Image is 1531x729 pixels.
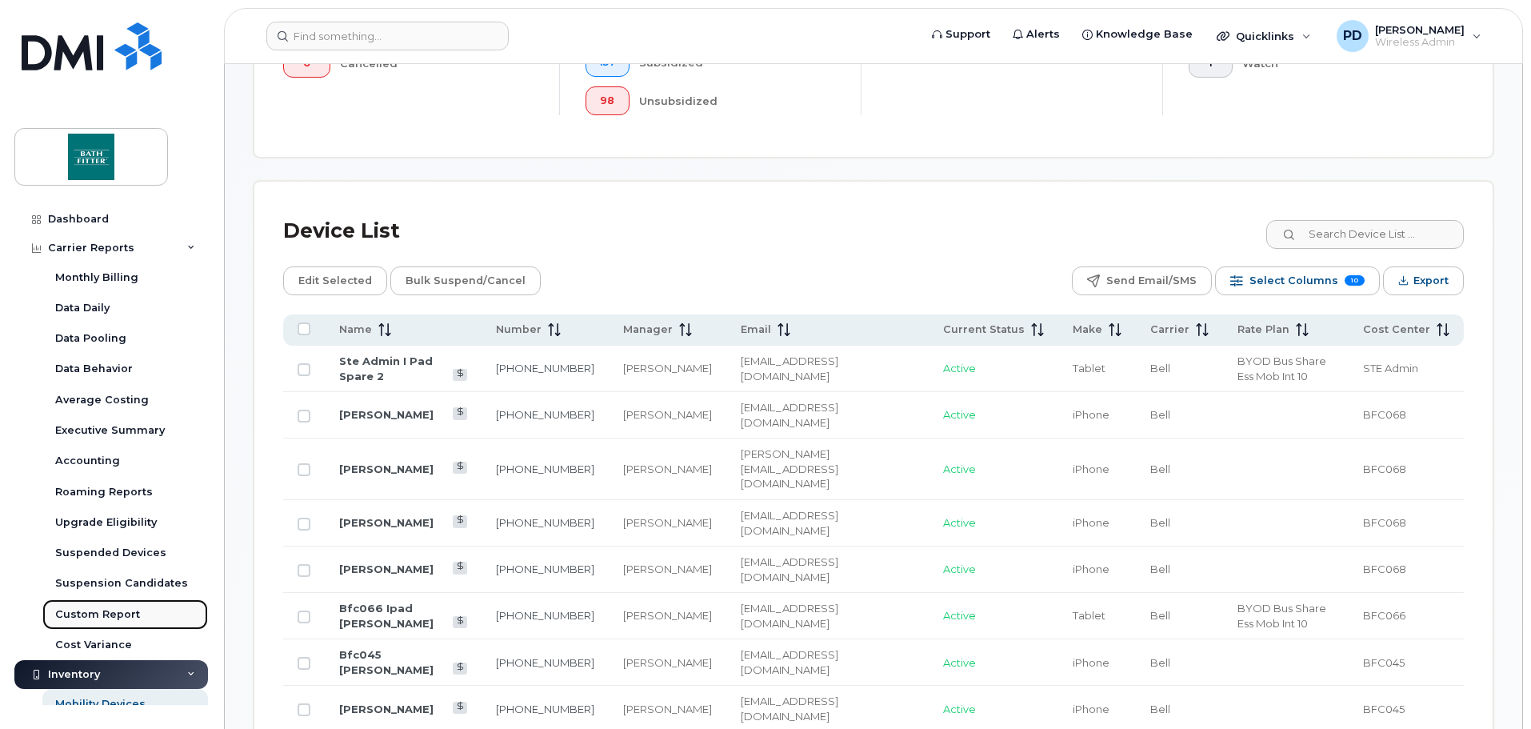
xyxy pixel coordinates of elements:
span: [EMAIL_ADDRESS][DOMAIN_NAME] [741,555,838,583]
span: Quicklinks [1236,30,1294,42]
a: View Last Bill [453,616,468,628]
span: Active [943,463,976,475]
span: BFC066 [1363,609,1405,622]
span: Send Email/SMS [1106,269,1197,293]
div: Device List [283,210,400,252]
span: Tablet [1073,362,1105,375]
span: 10 [1345,275,1365,286]
button: Send Email/SMS [1072,266,1212,295]
a: Bfc045 [PERSON_NAME] [339,648,434,676]
span: Bulk Suspend/Cancel [406,269,526,293]
span: Bell [1150,516,1170,529]
span: Cost Center [1363,322,1430,337]
span: Current Status [943,322,1025,337]
a: [PERSON_NAME] [339,463,434,475]
span: Active [943,563,976,575]
span: Rate Plan [1237,322,1289,337]
a: [PHONE_NUMBER] [496,609,594,622]
a: [PHONE_NUMBER] [496,656,594,669]
span: [PERSON_NAME][EMAIL_ADDRESS][DOMAIN_NAME] [741,447,838,490]
span: [EMAIL_ADDRESS][DOMAIN_NAME] [741,602,838,630]
div: [PERSON_NAME] [623,515,712,531]
span: BFC068 [1363,563,1406,575]
div: [PERSON_NAME] [623,655,712,671]
button: 98 [586,86,630,115]
a: [PERSON_NAME] [339,408,434,421]
span: Active [943,703,976,715]
span: Alerts [1026,26,1060,42]
span: Carrier [1150,322,1189,337]
span: Support [945,26,990,42]
span: BFC068 [1363,463,1406,475]
a: [PHONE_NUMBER] [496,408,594,421]
a: Knowledge Base [1071,18,1204,50]
a: Support [921,18,1001,50]
span: iPhone [1073,408,1109,421]
span: iPhone [1073,656,1109,669]
div: Unsubsidized [639,86,836,115]
span: Manager [623,322,673,337]
span: Name [339,322,372,337]
span: Email [741,322,771,337]
span: iPhone [1073,516,1109,529]
span: PD [1343,26,1362,46]
button: Export [1383,266,1464,295]
span: Active [943,362,976,375]
span: Knowledge Base [1096,26,1193,42]
span: Number [496,322,542,337]
span: [EMAIL_ADDRESS][DOMAIN_NAME] [741,695,838,723]
span: Bell [1150,408,1170,421]
a: [PERSON_NAME] [339,563,434,575]
div: [PERSON_NAME] [623,462,712,477]
span: Bell [1150,563,1170,575]
span: Bell [1150,463,1170,475]
span: Bell [1150,362,1170,375]
div: Pietro DiToto [1325,20,1493,52]
input: Find something... [266,22,509,50]
span: [EMAIL_ADDRESS][DOMAIN_NAME] [741,401,838,429]
span: [EMAIL_ADDRESS][DOMAIN_NAME] [741,509,838,537]
span: BYOD Bus Share Ess Mob Int 10 [1237,354,1326,383]
a: Ste Admin I Pad Spare 2 [339,354,433,383]
span: Select Columns [1249,269,1338,293]
button: Bulk Suspend/Cancel [390,266,541,295]
div: [PERSON_NAME] [623,608,712,623]
a: View Last Bill [453,369,468,381]
span: iPhone [1073,703,1109,715]
button: Edit Selected [283,266,387,295]
span: Bell [1150,656,1170,669]
a: View Last Bill [453,407,468,419]
input: Search Device List ... [1266,220,1464,249]
span: [PERSON_NAME] [1375,23,1465,36]
a: [PHONE_NUMBER] [496,516,594,529]
a: [PERSON_NAME] [339,703,434,715]
span: 98 [599,94,616,107]
a: View Last Bill [453,663,468,675]
span: iPhone [1073,463,1109,475]
span: Wireless Admin [1375,36,1465,49]
a: [PHONE_NUMBER] [496,463,594,475]
a: [PHONE_NUMBER] [496,563,594,575]
div: Quicklinks [1205,20,1322,52]
a: Bfc066 Ipad [PERSON_NAME] [339,602,434,630]
span: Bell [1150,609,1170,622]
span: [EMAIL_ADDRESS][DOMAIN_NAME] [741,648,838,676]
div: [PERSON_NAME] [623,562,712,577]
div: [PERSON_NAME] [623,361,712,376]
span: BYOD Bus Share Ess Mob Int 10 [1237,602,1326,630]
span: iPhone [1073,563,1109,575]
span: STE Admin [1363,362,1418,375]
span: Active [943,408,976,421]
span: Edit Selected [298,269,372,293]
span: Tablet [1073,609,1105,622]
span: Active [943,516,976,529]
span: Export [1413,269,1449,293]
span: Bell [1150,703,1170,715]
a: [PHONE_NUMBER] [496,703,594,715]
span: BFC045 [1363,656,1405,669]
span: BFC068 [1363,516,1406,529]
a: [PHONE_NUMBER] [496,362,594,375]
a: Alerts [1001,18,1071,50]
div: [PERSON_NAME] [623,702,712,717]
a: [PERSON_NAME] [339,516,434,529]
